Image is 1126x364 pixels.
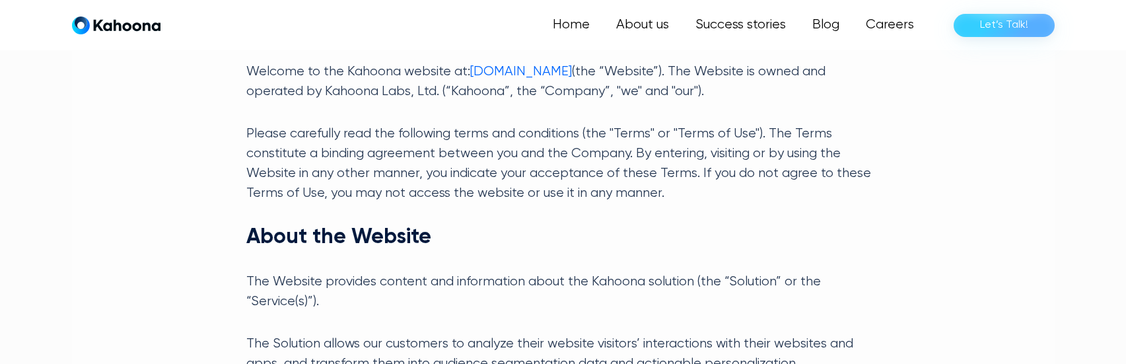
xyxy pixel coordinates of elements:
a: About us [603,12,682,38]
a: home [72,16,160,35]
a: Careers [853,12,927,38]
p: Please carefully read the following terms and conditions (the "Terms" or "Terms of Use"). The Ter... [246,124,880,203]
a: Success stories [682,12,799,38]
p: Welcome to the Kahoona website at: (the “Website”). The Website is owned and operated by Kahoona ... [246,62,880,102]
a: [DOMAIN_NAME] [470,65,572,79]
a: Let’s Talk! [954,14,1055,37]
div: Let’s Talk! [980,15,1028,36]
a: Blog [799,12,853,38]
a: Home [540,12,603,38]
p: The Website provides content and information about the Kahoona solution (the “Solution” or the “S... [246,272,880,312]
h3: About the Website [246,225,880,250]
